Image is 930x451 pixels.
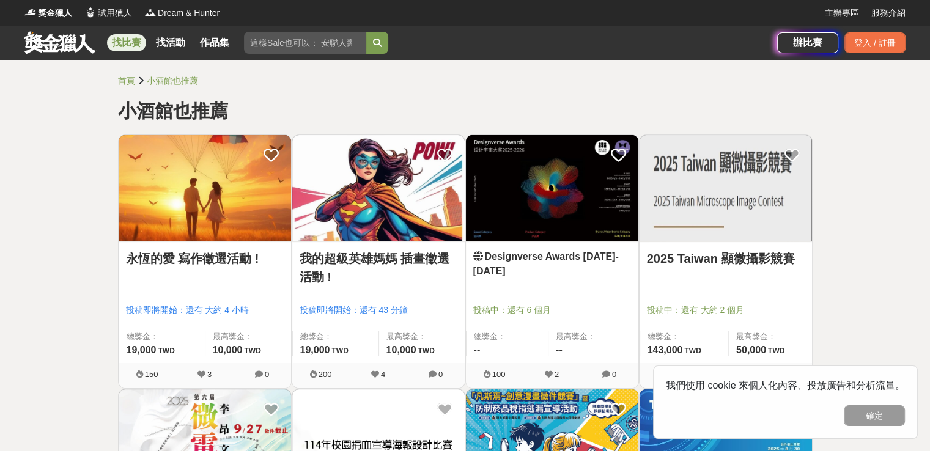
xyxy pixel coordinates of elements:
[466,135,638,242] a: Cover Image
[612,370,616,379] span: 0
[331,346,348,355] span: TWD
[844,32,906,53] div: 登入 / 註冊
[119,135,291,242] a: Cover Image
[84,6,97,18] img: Logo
[438,370,443,379] span: 0
[386,345,416,355] span: 10,000
[556,331,631,343] span: 最高獎金：
[466,135,638,241] img: Cover Image
[126,304,284,317] span: 投稿即將開始：還有 大約 4 小時
[244,32,366,54] input: 這樣Sale也可以： 安聯人壽創意銷售法募集
[118,76,135,86] a: 首頁
[207,370,212,379] span: 3
[871,7,906,20] a: 服務介紹
[265,370,269,379] span: 0
[647,249,805,268] a: 2025 Taiwan 顯微攝影競賽
[474,331,541,343] span: 總獎金：
[319,370,332,379] span: 200
[158,346,174,355] span: TWD
[473,304,631,317] span: 投稿中：還有 6 個月
[556,345,563,355] span: --
[244,346,260,355] span: TWD
[386,331,457,343] span: 最高獎金：
[213,331,284,343] span: 最高獎金：
[648,345,683,355] span: 143,000
[24,6,37,18] img: Logo
[300,249,457,286] a: 我的超級英雄媽媽 插畫徵選活動 !
[640,135,812,242] a: Cover Image
[640,135,812,241] img: Cover Image
[473,249,631,279] a: Designverse Awards [DATE]-[DATE]
[144,7,220,20] a: LogoDream & Hunter
[213,345,243,355] span: 10,000
[647,304,805,317] span: 投稿中：還有 大約 2 個月
[825,7,859,20] a: 主辦專區
[158,7,220,20] span: Dream & Hunter
[292,135,465,242] a: Cover Image
[38,7,72,20] span: 獎金獵人
[684,346,701,355] span: TWD
[555,370,559,379] span: 2
[147,76,198,86] a: 小酒館也推薦
[492,370,506,379] span: 100
[145,370,158,379] span: 150
[418,346,434,355] span: TWD
[648,331,721,343] span: 總獎金：
[768,346,784,355] span: TWD
[84,7,132,20] a: Logo試用獵人
[24,7,72,20] a: Logo獎金獵人
[844,405,905,426] button: 確定
[777,32,838,53] a: 辦比賽
[292,135,465,241] img: Cover Image
[98,7,132,20] span: 試用獵人
[119,135,291,241] img: Cover Image
[127,331,197,343] span: 總獎金：
[118,101,228,121] span: 小酒館也推薦
[736,331,805,343] span: 最高獎金：
[107,34,146,51] a: 找比賽
[195,34,234,51] a: 作品集
[300,331,371,343] span: 總獎金：
[736,345,766,355] span: 50,000
[151,34,190,51] a: 找活動
[126,249,284,268] a: 永恆的愛 寫作徵選活動 !
[144,6,157,18] img: Logo
[127,345,157,355] span: 19,000
[300,345,330,355] span: 19,000
[300,304,457,317] span: 投稿即將開始：還有 43 分鐘
[474,345,481,355] span: --
[666,380,905,391] span: 我們使用 cookie 來個人化內容、投放廣告和分析流量。
[381,370,385,379] span: 4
